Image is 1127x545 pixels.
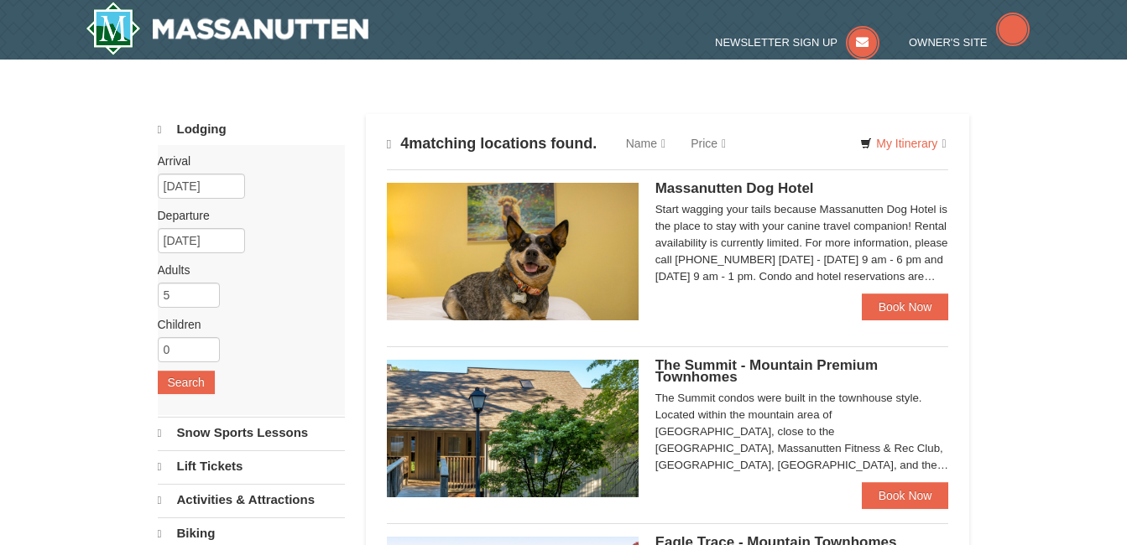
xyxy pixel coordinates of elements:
[909,36,988,49] span: Owner's Site
[86,2,369,55] img: Massanutten Resort Logo
[158,153,332,169] label: Arrival
[387,183,639,320] img: 27428181-5-81c892a3.jpg
[158,371,215,394] button: Search
[86,2,369,55] a: Massanutten Resort
[849,131,957,156] a: My Itinerary
[158,450,345,482] a: Lift Tickets
[655,201,949,285] div: Start wagging your tails because Massanutten Dog Hotel is the place to stay with your canine trav...
[715,36,879,49] a: Newsletter Sign Up
[655,180,814,196] span: Massanutten Dog Hotel
[158,114,345,145] a: Lodging
[862,293,949,320] a: Book Now
[715,36,837,49] span: Newsletter Sign Up
[158,207,332,224] label: Departure
[909,36,1030,49] a: Owner's Site
[862,482,949,509] a: Book Now
[158,262,332,278] label: Adults
[678,127,738,160] a: Price
[158,484,345,516] a: Activities & Attractions
[655,357,878,385] span: The Summit - Mountain Premium Townhomes
[158,417,345,449] a: Snow Sports Lessons
[387,360,639,497] img: 19219034-1-0eee7e00.jpg
[655,390,949,474] div: The Summit condos were built in the townhouse style. Located within the mountain area of [GEOGRAP...
[158,316,332,333] label: Children
[613,127,678,160] a: Name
